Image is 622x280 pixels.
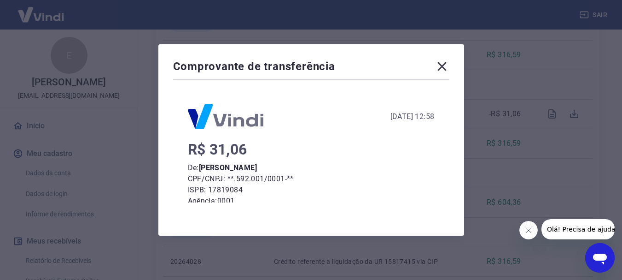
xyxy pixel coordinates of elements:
[188,185,435,196] p: ISPB: 17819084
[199,163,257,172] b: [PERSON_NAME]
[173,59,449,77] div: Comprovante de transferência
[188,162,435,173] p: De:
[188,196,435,207] p: Agência: 0001
[188,173,435,185] p: CPF/CNPJ: **.592.001/0001-**
[188,141,247,158] span: R$ 31,06
[541,219,615,239] iframe: Mensagem da empresa
[6,6,77,14] span: Olá! Precisa de ajuda?
[585,243,615,273] iframe: Botão para abrir a janela de mensagens
[519,221,538,239] iframe: Fechar mensagem
[188,104,263,129] img: Logo
[390,111,435,122] div: [DATE] 12:58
